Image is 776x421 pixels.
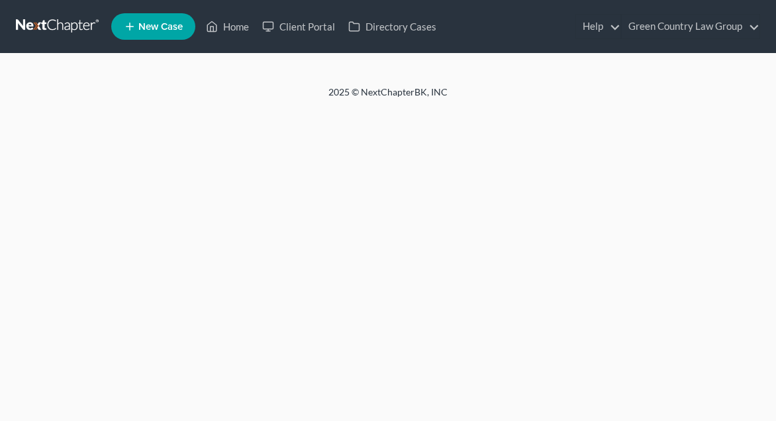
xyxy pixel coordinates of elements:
[342,15,443,38] a: Directory Cases
[576,15,620,38] a: Help
[199,15,256,38] a: Home
[70,86,706,109] div: 2025 © NextChapterBK, INC
[256,15,342,38] a: Client Portal
[111,13,195,40] new-legal-case-button: New Case
[622,15,759,38] a: Green Country Law Group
